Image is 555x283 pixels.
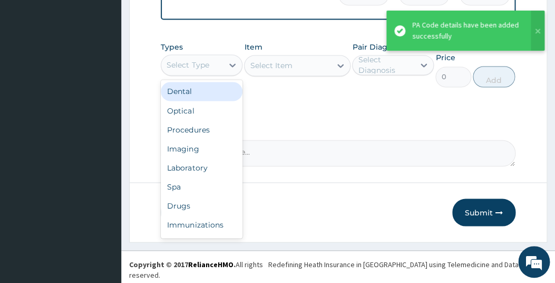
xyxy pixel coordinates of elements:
div: Dental [161,82,242,101]
label: Item [244,42,262,52]
textarea: Type your message and hit 'Enter' [5,179,201,216]
div: Chat with us now [55,59,177,73]
a: RelianceHMO [188,259,233,269]
label: Comment [161,125,515,134]
div: Others [161,234,242,253]
button: Submit [452,199,515,226]
label: Types [161,43,183,52]
div: Minimize live chat window [173,5,198,31]
img: d_794563401_company_1708531726252_794563401 [20,53,43,79]
button: Add [473,66,515,87]
div: Redefining Heath Insurance in [GEOGRAPHIC_DATA] using Telemedicine and Data Science! [268,259,547,269]
strong: Copyright © 2017 . [129,259,236,269]
span: We're online! [61,78,145,185]
label: Pair Diagnosis [352,42,406,52]
div: Drugs [161,196,242,215]
div: PA Code details have been added successfully [412,20,521,42]
label: Unit Price [435,42,471,63]
div: Immunizations [161,215,242,234]
div: Laboratory [161,158,242,177]
div: Select Type [167,60,209,70]
div: Optical [161,101,242,120]
div: Spa [161,177,242,196]
div: Select Diagnosis [358,54,413,76]
div: Procedures [161,120,242,139]
div: Imaging [161,139,242,158]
